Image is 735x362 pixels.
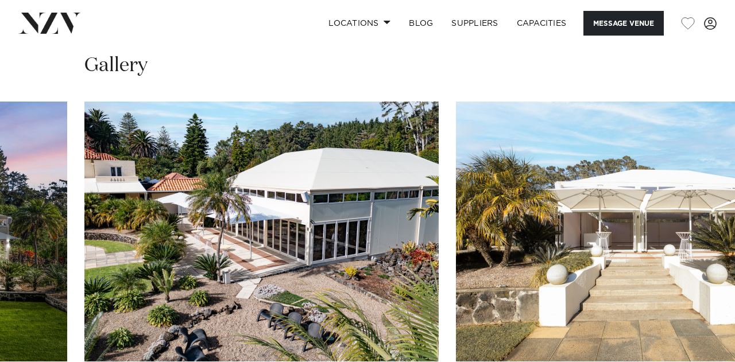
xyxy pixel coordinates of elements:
[442,11,507,36] a: SUPPLIERS
[319,11,400,36] a: Locations
[84,53,148,79] h2: Gallery
[400,11,442,36] a: BLOG
[84,102,439,361] swiper-slide: 11 / 25
[508,11,576,36] a: Capacities
[583,11,664,36] button: Message Venue
[18,13,81,33] img: nzv-logo.png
